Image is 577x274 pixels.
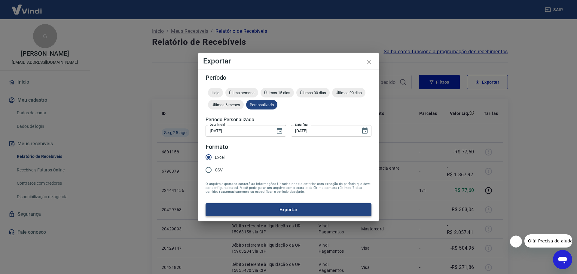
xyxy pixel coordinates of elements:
input: DD/MM/YYYY [206,125,271,136]
span: Olá! Precisa de ajuda? [4,4,50,9]
span: Excel [215,154,224,161]
div: Personalizado [246,100,277,109]
label: Data inicial [210,122,225,127]
span: Últimos 30 dias [296,91,330,95]
span: Hoje [208,91,223,95]
div: Hoje [208,88,223,97]
button: Choose date, selected date is 23 de ago de 2025 [273,125,285,137]
iframe: Fechar mensagem [510,236,522,248]
iframe: Mensagem da empresa [524,234,572,248]
button: Choose date, selected date is 25 de ago de 2025 [359,125,371,137]
div: Últimos 90 dias [332,88,365,97]
h4: Exportar [203,57,374,65]
span: Personalizado [246,103,277,107]
legend: Formato [206,143,228,151]
div: Últimos 6 meses [208,100,244,109]
button: Exportar [206,203,371,216]
div: Últimos 15 dias [261,88,294,97]
div: Últimos 30 dias [296,88,330,97]
div: Última semana [225,88,258,97]
span: Últimos 90 dias [332,91,365,95]
span: Últimos 6 meses [208,103,244,107]
span: Última semana [225,91,258,95]
span: O arquivo exportado conterá as informações filtradas na tela anterior com exceção do período que ... [206,182,371,194]
span: CSV [215,167,223,173]
h5: Período [206,75,371,81]
label: Data final [295,122,309,127]
h5: Período Personalizado [206,117,371,123]
span: Últimos 15 dias [261,91,294,95]
button: close [362,55,376,69]
input: DD/MM/YYYY [291,125,356,136]
iframe: Botão para abrir a janela de mensagens [553,250,572,269]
